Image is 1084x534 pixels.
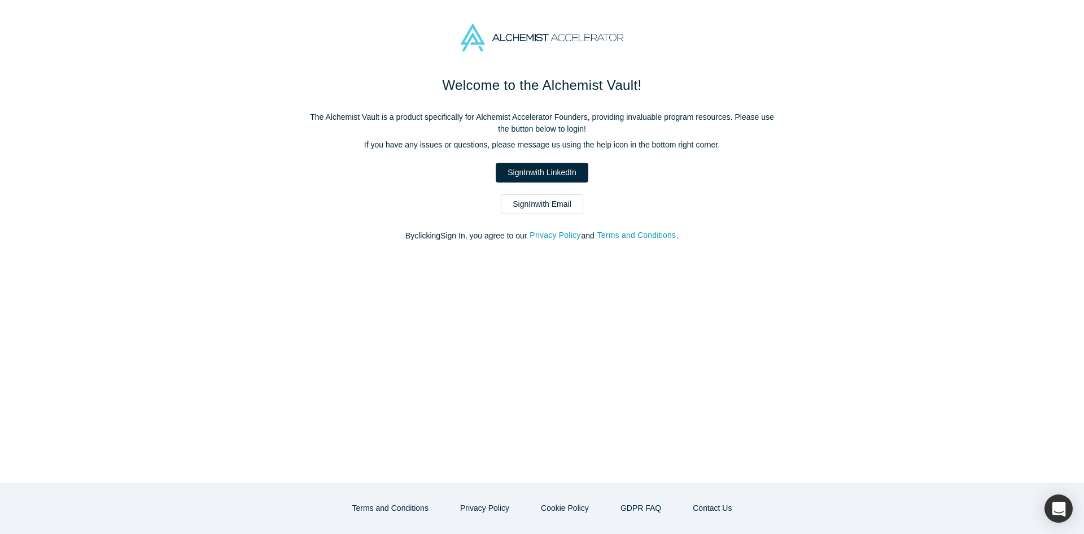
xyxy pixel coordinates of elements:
button: Privacy Policy [529,229,581,242]
button: Terms and Conditions [597,229,677,242]
p: By clicking Sign In , you agree to our and . [305,230,779,242]
img: Alchemist Accelerator Logo [461,24,623,51]
p: The Alchemist Vault is a product specifically for Alchemist Accelerator Founders, providing inval... [305,111,779,135]
a: SignInwith LinkedIn [496,163,588,183]
button: Contact Us [681,498,744,518]
a: SignInwith Email [501,194,583,214]
button: Cookie Policy [529,498,601,518]
a: GDPR FAQ [609,498,673,518]
button: Terms and Conditions [340,498,440,518]
button: Privacy Policy [448,498,521,518]
p: If you have any issues or questions, please message us using the help icon in the bottom right co... [305,139,779,151]
h1: Welcome to the Alchemist Vault! [305,75,779,95]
